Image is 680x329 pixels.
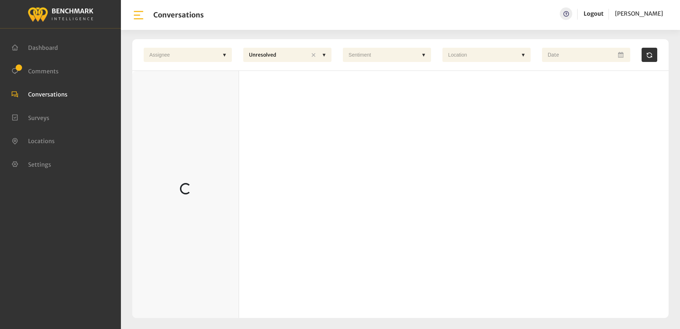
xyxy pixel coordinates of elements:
[445,48,518,62] div: Location
[319,48,329,62] div: ▼
[345,48,418,62] div: Sentiment
[28,161,51,168] span: Settings
[11,67,59,74] a: Comments
[146,48,219,62] div: Assignee
[615,10,663,17] span: [PERSON_NAME]
[28,67,59,74] span: Comments
[518,48,528,62] div: ▼
[11,90,68,97] a: Conversations
[418,48,429,62] div: ▼
[11,43,58,51] a: Dashboard
[11,114,49,121] a: Surveys
[615,7,663,20] a: [PERSON_NAME]
[11,137,55,144] a: Locations
[28,114,49,121] span: Surveys
[584,10,604,17] a: Logout
[617,48,626,62] button: Open Calendar
[27,5,94,23] img: benchmark
[132,9,145,21] img: bar
[542,48,630,62] input: Date range input field
[11,160,51,167] a: Settings
[308,48,319,63] div: ✕
[245,48,308,63] div: Unresolved
[219,48,230,62] div: ▼
[28,44,58,51] span: Dashboard
[28,91,68,98] span: Conversations
[28,137,55,145] span: Locations
[584,7,604,20] a: Logout
[153,11,204,19] h1: Conversations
